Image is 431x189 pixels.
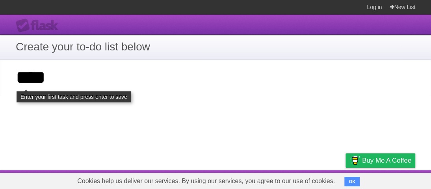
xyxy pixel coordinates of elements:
a: Developers [267,172,299,187]
span: Cookies help us deliver our services. By using our services, you agree to our use of cookies. [69,173,343,189]
a: Buy me a coffee [346,153,415,168]
button: OK [344,177,360,186]
a: Terms [308,172,326,187]
span: Buy me a coffee [362,154,411,167]
div: Flask [16,19,63,33]
img: Buy me a coffee [349,154,360,167]
a: Suggest a feature [366,172,415,187]
a: Privacy [335,172,356,187]
h1: Create your to-do list below [16,39,415,55]
a: About [241,172,257,187]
